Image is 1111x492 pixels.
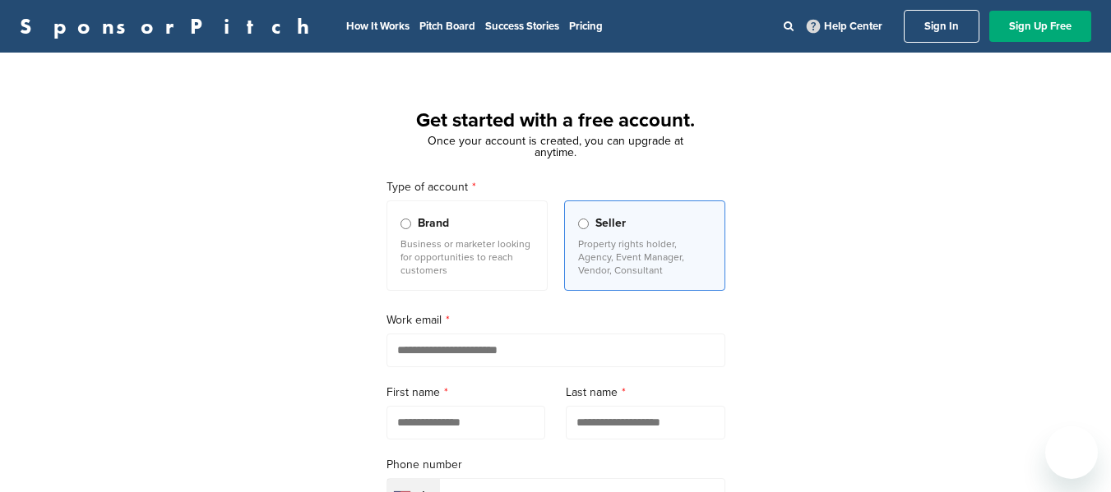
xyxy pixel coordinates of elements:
h1: Get started with a free account. [367,106,745,136]
label: Last name [566,384,725,402]
label: Work email [387,311,725,329]
iframe: Button to launch messaging window [1045,426,1098,479]
a: Pricing [569,20,603,33]
a: How It Works [346,20,410,33]
a: Success Stories [485,20,559,33]
span: Once your account is created, you can upgrade at anytime. [428,134,683,159]
p: Business or marketer looking for opportunities to reach customers [400,237,534,277]
a: Help Center [803,16,886,36]
span: Seller [595,214,626,232]
label: Phone number [387,456,725,474]
a: SponsorPitch [20,16,320,37]
label: Type of account [387,178,725,196]
input: Brand Business or marketer looking for opportunities to reach customers [400,218,411,229]
p: Property rights holder, Agency, Event Manager, Vendor, Consultant [578,237,711,277]
label: First name [387,384,546,402]
a: Pitch Board [419,20,475,33]
a: Sign Up Free [989,11,1091,42]
span: Brand [418,214,449,232]
input: Seller Property rights holder, Agency, Event Manager, Vendor, Consultant [578,218,589,229]
a: Sign In [904,10,979,43]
